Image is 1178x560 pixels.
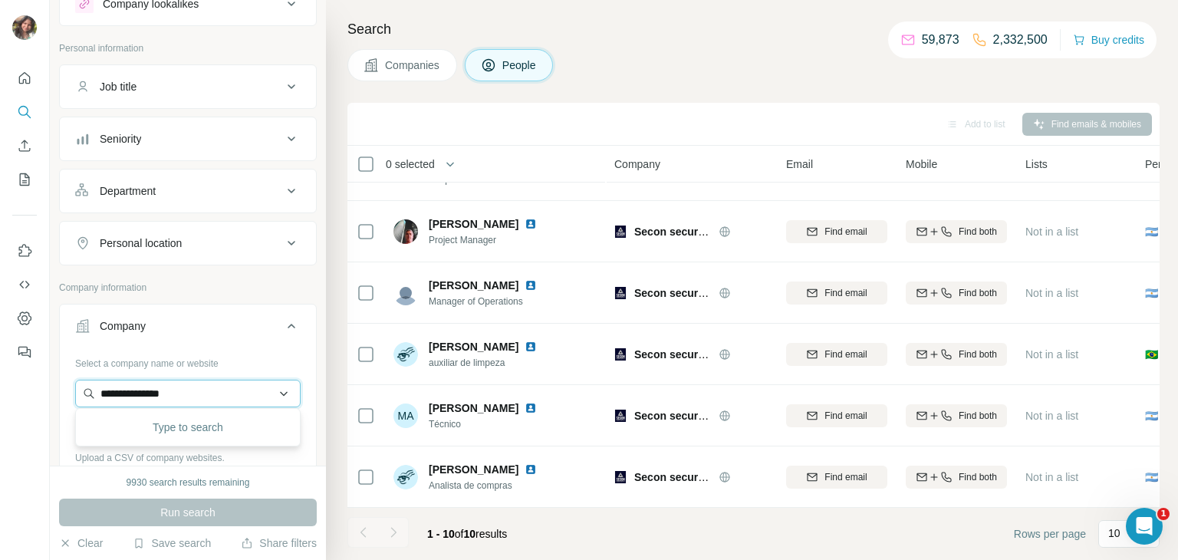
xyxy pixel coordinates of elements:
[429,417,543,431] span: Técnico
[786,156,813,172] span: Email
[429,479,543,492] span: Analista de compras
[906,343,1007,366] button: Find both
[59,41,317,55] p: Personal information
[786,220,887,243] button: Find email
[429,233,543,247] span: Project Manager
[429,341,518,353] span: [PERSON_NAME]
[922,31,959,49] p: 59,873
[614,348,627,361] img: Logo of Secon security concept S.A
[79,412,297,443] div: Type to search
[959,470,997,484] span: Find both
[634,226,775,238] span: Secon security concept S.A
[906,220,1007,243] button: Find both
[59,535,103,551] button: Clear
[959,286,997,300] span: Find both
[959,348,997,361] span: Find both
[1073,29,1144,51] button: Buy credits
[1025,471,1078,483] span: Not in a list
[100,318,146,334] div: Company
[12,271,37,298] button: Use Surfe API
[786,343,887,366] button: Find email
[525,463,537,476] img: LinkedIn logo
[786,282,887,305] button: Find email
[614,287,627,299] img: Logo of Secon security concept S.A
[12,305,37,332] button: Dashboard
[502,58,538,73] span: People
[824,286,867,300] span: Find email
[59,281,317,295] p: Company information
[614,156,660,172] span: Company
[386,156,435,172] span: 0 selected
[60,308,316,351] button: Company
[1145,469,1158,485] span: 🇦🇷
[906,282,1007,305] button: Find both
[1025,348,1078,361] span: Not in a list
[12,15,37,40] img: Avatar
[429,356,543,370] span: auxiliar de limpeza
[100,183,156,199] div: Department
[786,404,887,427] button: Find email
[1126,508,1163,545] iframe: Intercom live chat
[1025,410,1078,422] span: Not in a list
[959,409,997,423] span: Find both
[614,410,627,422] img: Logo of Secon security concept S.A
[75,451,301,465] p: Upload a CSV of company websites.
[1145,224,1158,239] span: 🇦🇷
[12,98,37,126] button: Search
[525,402,537,414] img: LinkedIn logo
[634,348,775,361] span: Secon security concept S.A
[634,471,775,483] span: Secon security concept S.A
[1025,287,1078,299] span: Not in a list
[786,466,887,489] button: Find email
[634,410,775,422] span: Secon security concept S.A
[100,236,182,251] div: Personal location
[12,338,37,366] button: Feedback
[385,58,441,73] span: Companies
[614,226,627,238] img: Logo of Secon security concept S.A
[100,79,137,94] div: Job title
[525,279,537,292] img: LinkedIn logo
[133,535,211,551] button: Save search
[12,132,37,160] button: Enrich CSV
[60,225,316,262] button: Personal location
[75,465,301,479] p: Your list is private and won't be saved or shared.
[60,120,316,157] button: Seniority
[429,278,518,293] span: [PERSON_NAME]
[1025,226,1078,238] span: Not in a list
[347,18,1160,40] h4: Search
[1145,408,1158,423] span: 🇦🇷
[906,404,1007,427] button: Find both
[1157,508,1170,520] span: 1
[525,341,537,353] img: LinkedIn logo
[464,528,476,540] span: 10
[1025,156,1048,172] span: Lists
[393,342,418,367] img: Avatar
[127,476,250,489] div: 9930 search results remaining
[429,400,518,416] span: [PERSON_NAME]
[60,68,316,105] button: Job title
[824,470,867,484] span: Find email
[1108,525,1120,541] p: 10
[1145,347,1158,362] span: 🇧🇷
[393,465,418,489] img: Avatar
[429,462,518,477] span: [PERSON_NAME]
[12,64,37,92] button: Quick start
[429,174,574,185] span: Responsable de recursos humanos
[60,173,316,209] button: Department
[12,166,37,193] button: My lists
[906,466,1007,489] button: Find both
[906,156,937,172] span: Mobile
[100,131,141,147] div: Seniority
[525,218,537,230] img: LinkedIn logo
[1145,285,1158,301] span: 🇦🇷
[993,31,1048,49] p: 2,332,500
[824,409,867,423] span: Find email
[393,281,418,305] img: Avatar
[427,528,455,540] span: 1 - 10
[824,225,867,239] span: Find email
[634,287,775,299] span: Secon security concept S.A
[429,216,518,232] span: [PERSON_NAME]
[393,219,418,244] img: Avatar
[824,348,867,361] span: Find email
[427,528,507,540] span: results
